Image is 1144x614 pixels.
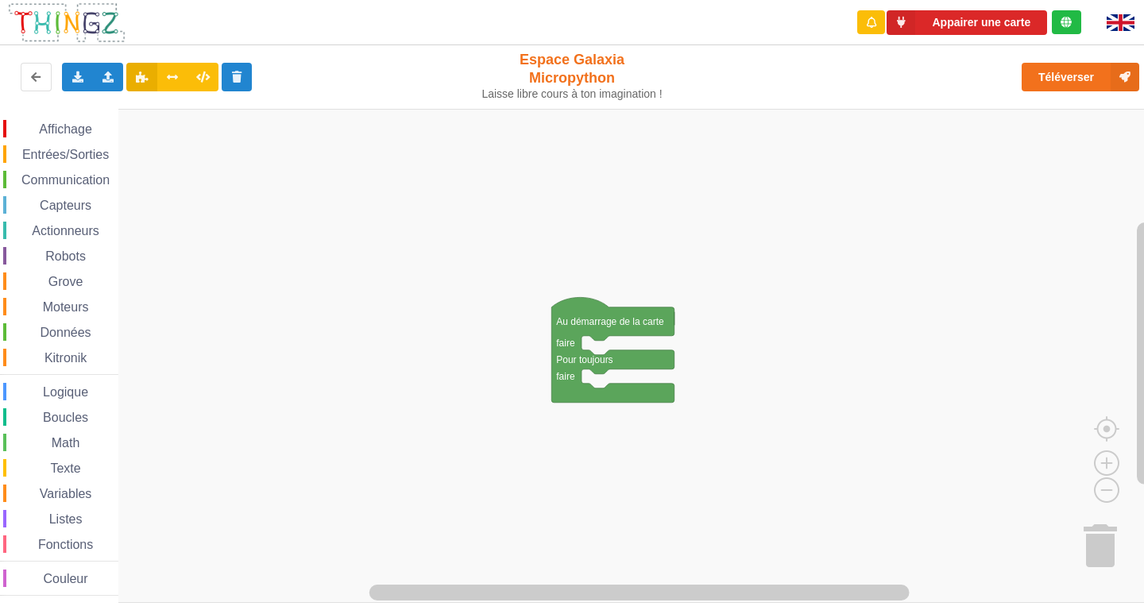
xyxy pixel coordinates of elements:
span: Logique [41,385,91,399]
span: Fonctions [36,538,95,551]
button: Appairer une carte [887,10,1047,35]
span: Boucles [41,411,91,424]
img: thingz_logo.png [7,2,126,44]
text: Pour toujours [556,354,613,365]
span: Robots [43,249,88,263]
span: Kitronik [42,351,89,365]
span: Variables [37,487,95,500]
div: Espace Galaxia Micropython [475,51,670,101]
span: Couleur [41,572,91,585]
span: Math [49,436,83,450]
text: faire [556,338,575,349]
span: Données [38,326,94,339]
span: Actionneurs [29,224,102,237]
span: Texte [48,461,83,475]
text: faire [556,371,575,382]
text: Au démarrage de la carte [556,316,664,327]
span: Communication [19,173,112,187]
span: Grove [46,275,86,288]
button: Téléverser [1022,63,1139,91]
span: Listes [47,512,85,526]
span: Affichage [37,122,94,136]
span: Capteurs [37,199,94,212]
img: gb.png [1107,14,1134,31]
span: Entrées/Sorties [20,148,111,161]
div: Laisse libre cours à ton imagination ! [475,87,670,101]
span: Moteurs [41,300,91,314]
div: Tu es connecté au serveur de création de Thingz [1052,10,1081,34]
